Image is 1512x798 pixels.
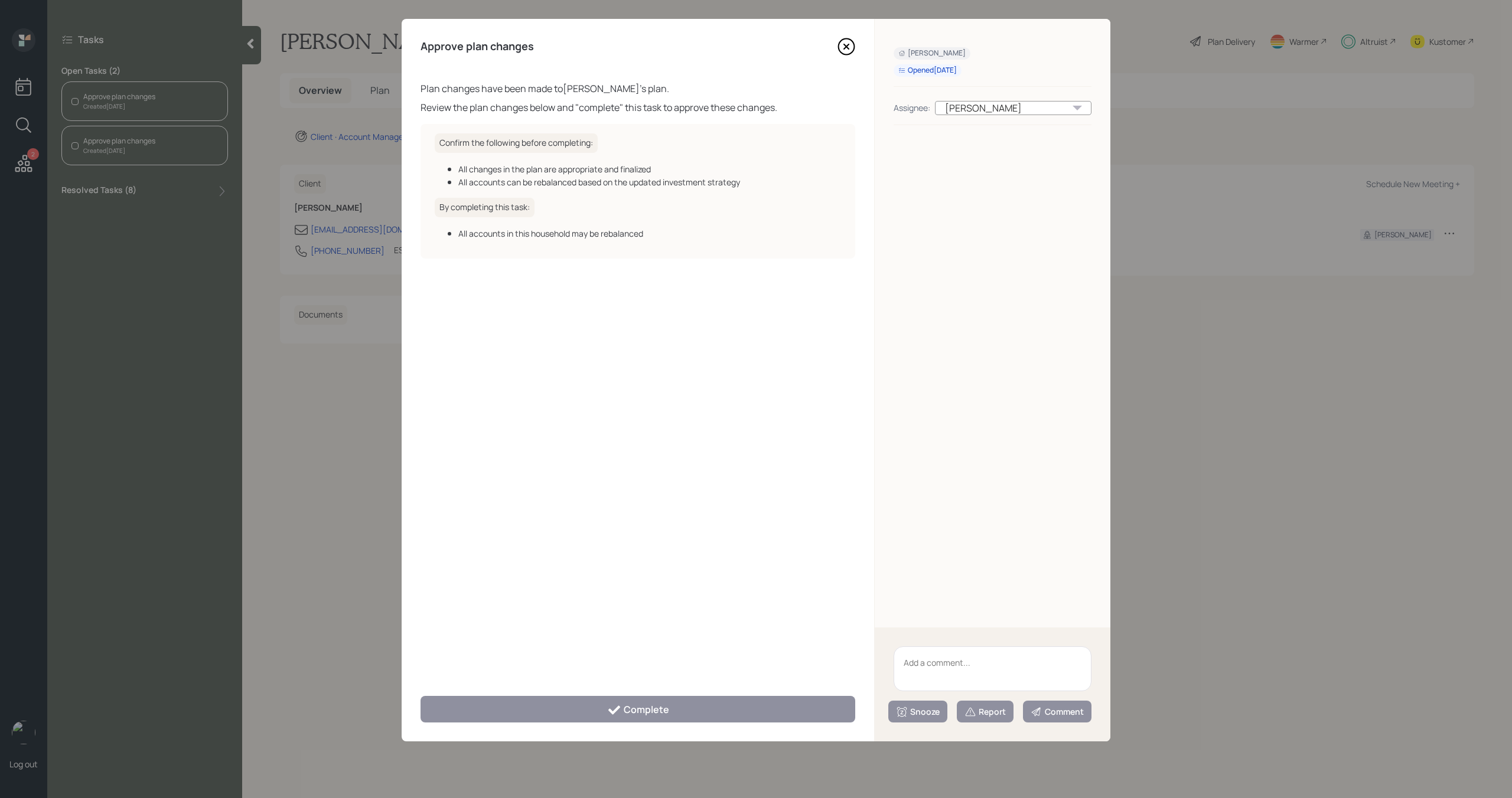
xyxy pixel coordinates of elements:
h6: Confirm the following before completing: [435,133,598,153]
div: Complete [607,703,669,717]
div: Report [964,706,1006,718]
div: [PERSON_NAME] [898,48,966,58]
div: [PERSON_NAME] [935,101,1091,115]
h4: Approve plan changes [421,40,534,53]
button: Snooze [888,701,947,722]
button: Report [957,701,1014,722]
div: All changes in the plan are appropriate and finalized [458,163,841,175]
div: Assignee: [894,102,930,114]
div: Plan changes have been made to [PERSON_NAME] 's plan. [421,81,855,96]
h6: By completing this task: [435,198,535,217]
div: Comment [1031,706,1084,718]
button: Comment [1023,701,1091,722]
div: All accounts in this household may be rebalanced [458,227,841,240]
div: All accounts can be rebalanced based on the updated investment strategy [458,176,841,188]
div: Opened [DATE] [898,66,957,76]
div: Snooze [896,706,940,718]
div: Review the plan changes below and "complete" this task to approve these changes. [421,100,855,115]
button: Complete [421,696,855,722]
